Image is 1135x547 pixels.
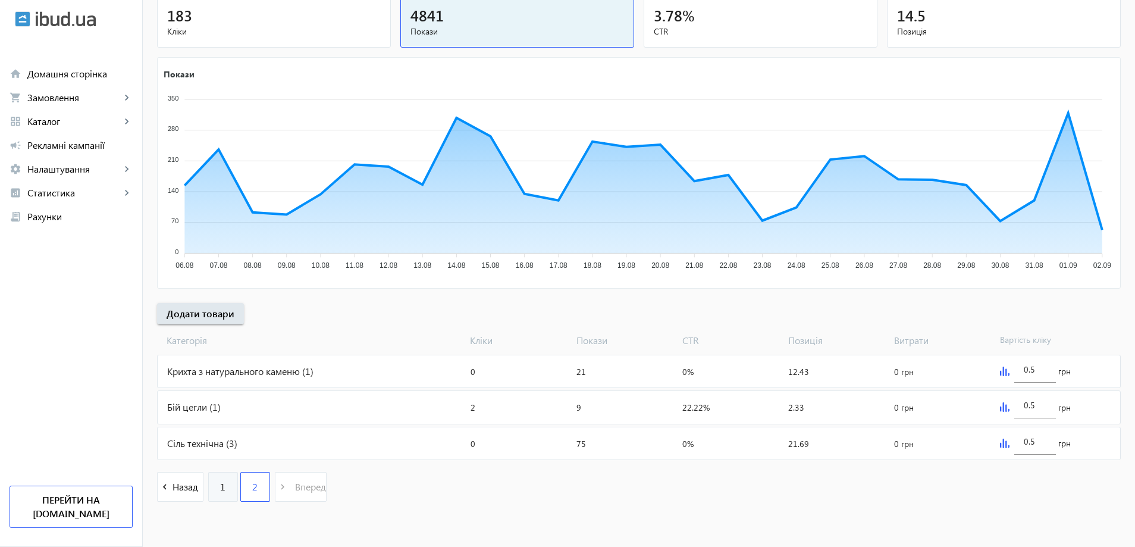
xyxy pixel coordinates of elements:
[157,334,465,347] span: Категорія
[27,92,121,104] span: Замовлення
[894,366,914,377] span: 0 грн
[584,261,601,270] tspan: 18.08
[855,261,873,270] tspan: 26.08
[685,261,703,270] tspan: 21.08
[465,334,571,347] span: Кліки
[1000,367,1009,376] img: graph.svg
[889,261,907,270] tspan: 27.08
[788,402,804,413] span: 2.33
[121,115,133,127] mat-icon: keyboard_arrow_right
[27,68,133,80] span: Домашня сторінка
[175,248,178,255] tspan: 0
[164,68,195,79] text: Покази
[10,139,21,151] mat-icon: campaign
[1058,402,1071,414] span: грн
[27,115,121,127] span: Каталог
[654,26,867,37] span: CTR
[175,261,193,270] tspan: 06.08
[312,261,330,270] tspan: 10.08
[1058,437,1071,449] span: грн
[413,261,431,270] tspan: 13.08
[410,5,444,25] span: 4841
[576,438,586,449] span: 75
[1000,402,1009,412] img: graph.svg
[1000,439,1009,448] img: graph.svg
[15,11,30,27] img: ibud.svg
[678,334,783,347] span: CTR
[617,261,635,270] tspan: 19.08
[788,366,809,377] span: 12.43
[516,261,534,270] tspan: 16.08
[682,366,694,377] span: 0%
[572,334,678,347] span: Покази
[1058,365,1071,377] span: грн
[157,303,244,324] button: Додати товари
[682,5,695,25] span: %
[173,480,203,493] span: Назад
[682,438,694,449] span: 0%
[168,94,178,101] tspan: 350
[719,261,737,270] tspan: 22.08
[471,438,475,449] span: 0
[278,261,296,270] tspan: 09.08
[651,261,669,270] tspan: 20.08
[27,163,121,175] span: Налаштування
[822,261,839,270] tspan: 25.08
[158,480,173,495] mat-icon: navigate_before
[1026,261,1043,270] tspan: 31.08
[1059,261,1077,270] tspan: 01.09
[471,366,475,377] span: 0
[410,26,624,37] span: Покази
[682,402,710,413] span: 22.22%
[168,125,178,132] tspan: 280
[783,334,889,347] span: Позиція
[244,261,262,270] tspan: 08.08
[168,186,178,193] tspan: 140
[576,402,581,413] span: 9
[923,261,941,270] tspan: 28.08
[346,261,363,270] tspan: 11.08
[894,438,914,449] span: 0 грн
[167,26,381,37] span: Кліки
[209,261,227,270] tspan: 07.08
[380,261,397,270] tspan: 12.08
[10,115,21,127] mat-icon: grid_view
[121,187,133,199] mat-icon: keyboard_arrow_right
[121,92,133,104] mat-icon: keyboard_arrow_right
[10,92,21,104] mat-icon: shopping_cart
[957,261,975,270] tspan: 29.08
[550,261,567,270] tspan: 17.08
[481,261,499,270] tspan: 15.08
[471,402,475,413] span: 2
[10,163,21,175] mat-icon: settings
[158,427,466,460] div: Сіль технічна (3)
[157,472,203,502] button: Назад
[10,68,21,80] mat-icon: home
[27,211,133,223] span: Рахунки
[158,355,466,387] div: Крихта з натурального каменю (1)
[894,402,914,413] span: 0 грн
[754,261,772,270] tspan: 23.08
[576,366,586,377] span: 21
[158,391,466,423] div: Бій цегли (1)
[654,5,682,25] span: 3.78
[10,486,133,528] a: Перейти на [DOMAIN_NAME]
[788,438,809,449] span: 21.69
[27,139,133,151] span: Рекламні кампанії
[897,26,1111,37] span: Позиція
[27,187,121,199] span: Статистика
[167,5,192,25] span: 183
[10,211,21,223] mat-icon: receipt_long
[788,261,805,270] tspan: 24.08
[220,480,225,493] span: 1
[36,11,96,27] img: ibud_text.svg
[995,334,1101,347] span: Вартість кліку
[897,5,926,25] span: 14.5
[889,334,995,347] span: Витрати
[171,217,178,224] tspan: 70
[168,156,178,163] tspan: 210
[252,480,258,493] span: 2
[167,307,234,320] span: Додати товари
[10,187,21,199] mat-icon: analytics
[1093,261,1111,270] tspan: 02.09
